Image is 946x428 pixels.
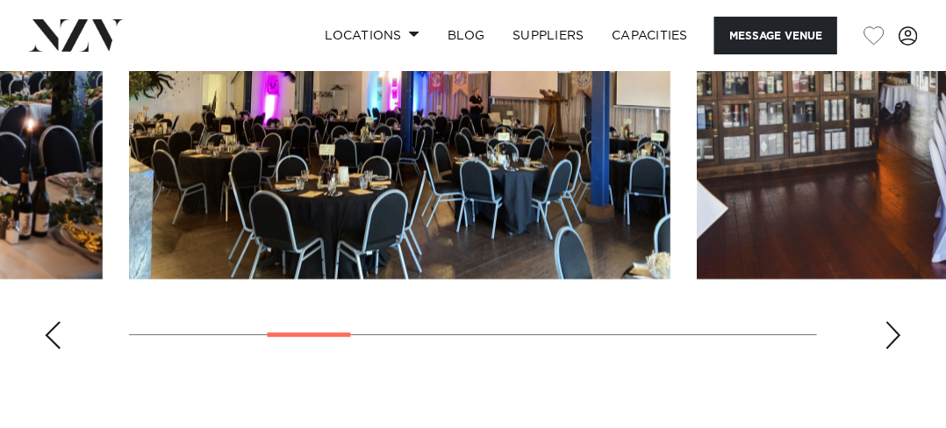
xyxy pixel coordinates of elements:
[714,17,837,54] button: Message Venue
[434,17,498,54] a: BLOG
[311,17,434,54] a: Locations
[598,17,703,54] a: Capacities
[28,19,124,51] img: nzv-logo.png
[498,17,598,54] a: SUPPLIERS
